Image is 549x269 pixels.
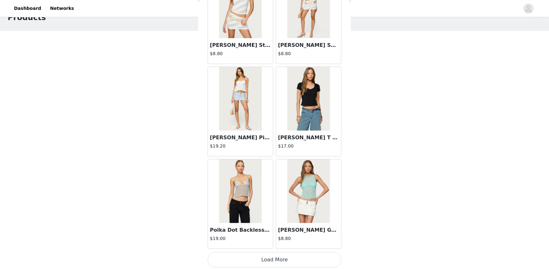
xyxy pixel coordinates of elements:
h3: [PERSON_NAME] Striped Strapless Top [210,41,271,49]
img: Carrine Pinstripe Mini Skort [219,67,261,131]
h4: $8.80 [278,235,339,242]
h3: Polka Dot Backless Chiffon Top [210,226,271,234]
img: Erica Sheer Gathered Top [287,159,330,223]
h4: $17.00 [278,143,339,149]
h3: [PERSON_NAME] Pinstripe Mini Skort [210,134,271,142]
h4: $8.80 [210,50,271,57]
img: Katerina Henley T Shirt [287,67,330,131]
img: Polka Dot Backless Chiffon Top [219,159,261,223]
a: Dashboard [10,1,45,16]
a: Networks [46,1,78,16]
h4: $19.20 [210,143,271,149]
h1: Products [8,12,46,23]
h3: [PERSON_NAME] T Shirt [278,134,339,142]
div: avatar [525,4,531,14]
button: Load More [208,252,341,267]
h3: [PERSON_NAME] Gathered Top [278,226,339,234]
h4: $8.80 [278,50,339,57]
h4: $19.00 [210,235,271,242]
h3: [PERSON_NAME] Sheer Striped Mini Skirt [278,41,339,49]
